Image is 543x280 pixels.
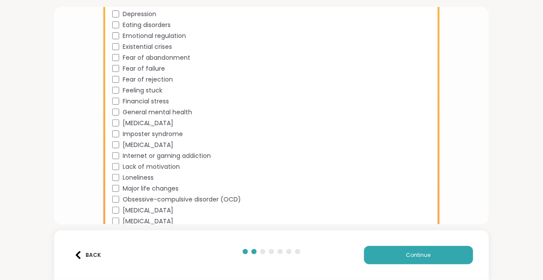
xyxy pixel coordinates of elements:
button: Back [70,246,105,264]
span: Internet or gaming addiction [123,151,211,160]
span: Fear of abandonment [123,53,190,62]
span: Lack of motivation [123,162,180,171]
span: Imposter syndrome [123,130,183,139]
span: General mental health [123,108,192,117]
span: Depression [123,10,156,19]
div: Back [74,251,101,259]
span: [MEDICAL_DATA] [123,119,173,128]
span: [MEDICAL_DATA] [123,206,173,215]
span: Existential crises [123,42,172,51]
span: [MEDICAL_DATA] [123,140,173,150]
span: Major life changes [123,184,179,193]
span: Financial stress [123,97,169,106]
span: Continue [406,251,431,259]
span: Feeling stuck [123,86,162,95]
span: Eating disorders [123,20,171,30]
button: Continue [364,246,473,264]
span: Emotional regulation [123,31,186,41]
span: Fear of rejection [123,75,173,84]
span: [MEDICAL_DATA] [123,217,173,226]
span: Fear of failure [123,64,165,73]
span: Obsessive-compulsive disorder (OCD) [123,195,241,204]
span: Loneliness [123,173,154,182]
